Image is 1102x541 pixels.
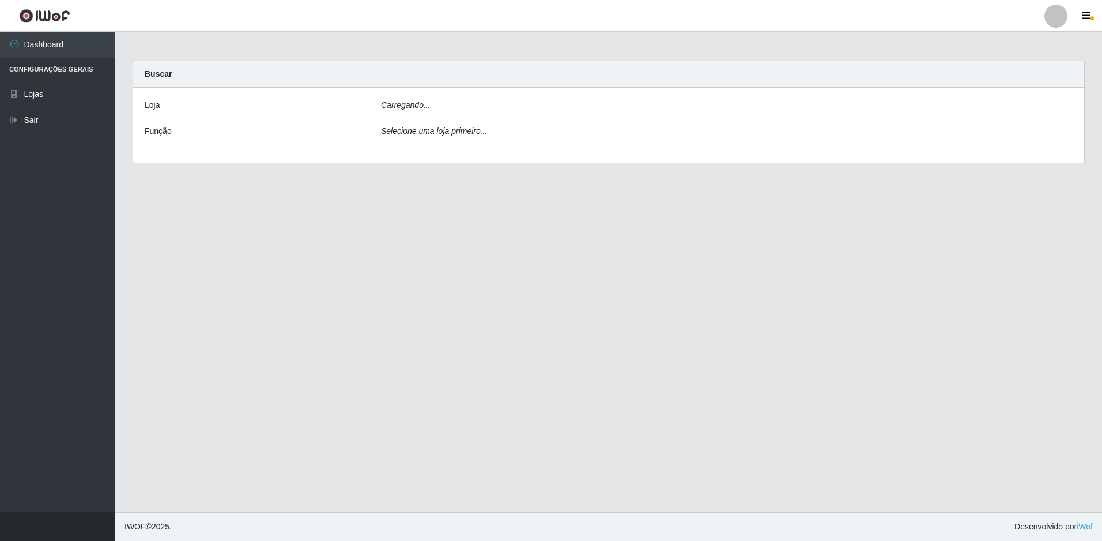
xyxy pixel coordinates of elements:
i: Selecione uma loja primeiro... [381,126,487,136]
i: Carregando... [381,100,431,110]
label: Loja [145,99,160,111]
span: IWOF [124,522,146,531]
span: © 2025 . [124,521,172,533]
strong: Buscar [145,69,172,78]
label: Função [145,125,172,137]
span: Desenvolvido por [1014,521,1093,533]
a: iWof [1077,522,1093,531]
img: CoreUI Logo [19,9,70,23]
